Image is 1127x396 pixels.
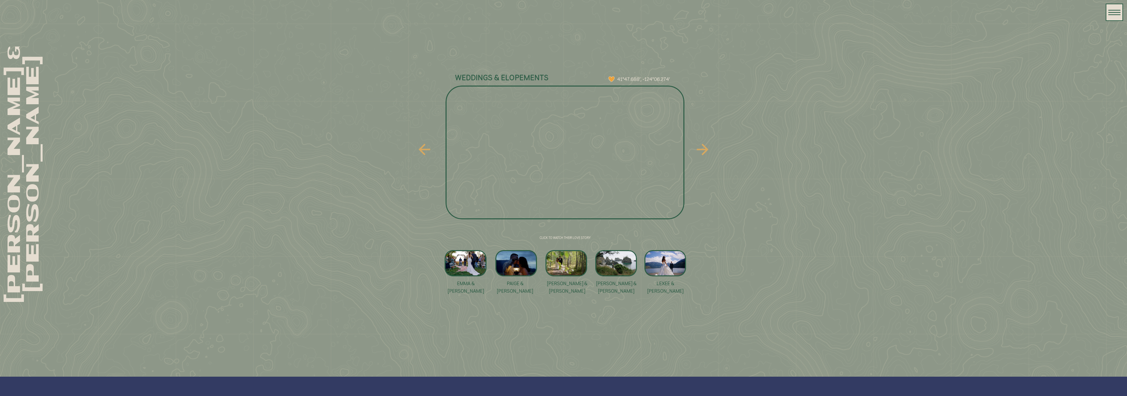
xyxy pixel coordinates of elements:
h1: [PERSON_NAME] & [PERSON_NAME] [5,20,26,326]
a: emma & [PERSON_NAME] [441,280,490,285]
iframe: 798994326 [446,86,684,219]
a: [PERSON_NAME] & [PERSON_NAME] [592,280,641,285]
a: [PERSON_NAME] & [PERSON_NAME] [543,280,592,285]
h1: click to watch their love story [524,235,607,242]
a: PAIGE & [PERSON_NAME] [490,280,540,285]
a: LEXEE & [PERSON_NAME] [641,280,690,285]
h1: WEDDINGS & ELOPEMENTS [455,71,581,81]
h1: 41°47.688’, -124°06.274’ [608,76,670,82]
